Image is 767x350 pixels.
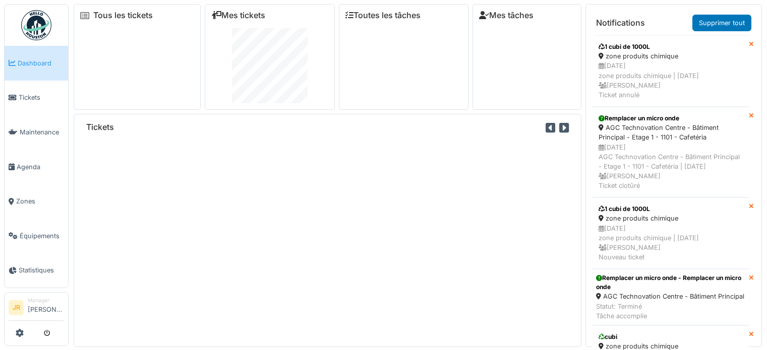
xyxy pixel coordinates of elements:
[599,143,742,191] div: [DATE] AGC Technovation Centre - Bâtiment Principal - Etage 1 - 1101 - Cafetéria | [DATE] [PERSON...
[596,273,745,292] div: Remplacer un micro onde - Remplacer un micro onde
[599,332,742,341] div: cubi
[5,184,68,219] a: Zones
[5,115,68,150] a: Maintenance
[592,197,749,269] a: 1 cubi de 1000L zone produits chimique [DATE]zone produits chimique | [DATE] [PERSON_NAME]Nouveau...
[28,297,64,304] div: Manager
[599,42,742,51] div: 1 cubi de 1000L
[345,11,421,20] a: Toutes les tâches
[596,18,645,28] h6: Notifications
[5,81,68,115] a: Tickets
[599,61,742,100] div: [DATE] zone produits chimique | [DATE] [PERSON_NAME] Ticket annulé
[592,35,749,107] a: 1 cubi de 1000L zone produits chimique [DATE]zone produits chimique | [DATE] [PERSON_NAME]Ticket ...
[20,231,64,241] span: Équipements
[28,297,64,318] li: [PERSON_NAME]
[19,93,64,102] span: Tickets
[599,224,742,262] div: [DATE] zone produits chimique | [DATE] [PERSON_NAME] Nouveau ticket
[86,122,114,132] h6: Tickets
[599,51,742,61] div: zone produits chimique
[599,214,742,223] div: zone produits chimique
[93,11,153,20] a: Tous les tickets
[9,300,24,315] li: JR
[5,219,68,253] a: Équipements
[596,292,745,301] div: AGC Technovation Centre - Bâtiment Principal
[599,123,742,142] div: AGC Technovation Centre - Bâtiment Principal - Etage 1 - 1101 - Cafetéria
[16,196,64,206] span: Zones
[5,46,68,81] a: Dashboard
[599,114,742,123] div: Remplacer un micro onde
[18,58,64,68] span: Dashboard
[21,10,51,40] img: Badge_color-CXgf-gQk.svg
[19,265,64,275] span: Statistiques
[592,269,749,325] a: Remplacer un micro onde - Remplacer un micro onde AGC Technovation Centre - Bâtiment Principal St...
[9,297,64,321] a: JR Manager[PERSON_NAME]
[596,302,745,321] div: Statut: Terminé Tâche accomplie
[17,162,64,172] span: Agenda
[211,11,265,20] a: Mes tickets
[20,127,64,137] span: Maintenance
[599,204,742,214] div: 1 cubi de 1000L
[692,15,751,31] a: Supprimer tout
[5,253,68,288] a: Statistiques
[479,11,534,20] a: Mes tâches
[5,150,68,184] a: Agenda
[592,107,749,197] a: Remplacer un micro onde AGC Technovation Centre - Bâtiment Principal - Etage 1 - 1101 - Cafetéria...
